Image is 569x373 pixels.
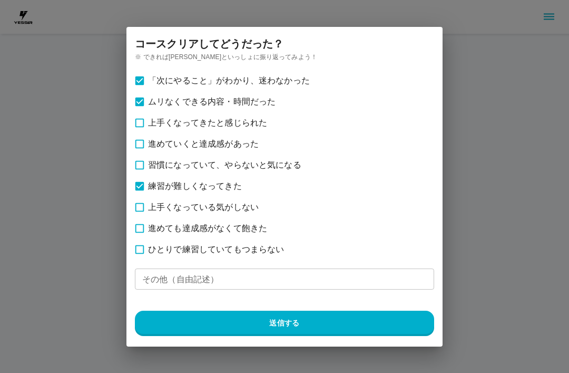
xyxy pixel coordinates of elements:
[122,27,443,61] h2: コース クリアしてどうだった？
[148,74,310,87] span: 「次にやること」がわかり、迷わなかった
[148,117,267,129] span: 上手くなってきたと感じられた
[148,180,242,193] span: 練習が難しくなってきた
[148,138,259,150] span: 進めていくと達成感があった
[135,311,434,336] button: 送信する
[148,95,276,108] span: ムリなくできる内容・時間だった
[148,222,267,235] span: 進めても達成感がなくて飽きた
[148,243,284,256] span: ひとりで練習していてもつまらない
[135,52,434,62] p: ※ できれば[PERSON_NAME]といっしょに振り返ってみよう！
[148,201,259,214] span: 上手くなっている気がしない
[148,159,301,171] span: 習慣になっていて、やらないと気になる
